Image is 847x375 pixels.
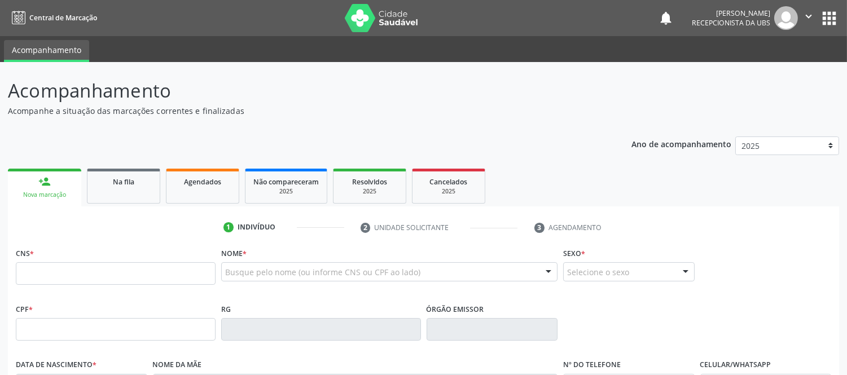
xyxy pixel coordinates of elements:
[113,177,134,187] span: Na fila
[8,8,97,27] a: Central de Marcação
[253,177,319,187] span: Não compareceram
[29,13,97,23] span: Central de Marcação
[631,136,731,151] p: Ano de acompanhamento
[700,356,771,374] label: Celular/WhatsApp
[430,177,468,187] span: Cancelados
[184,177,221,187] span: Agendados
[223,222,234,232] div: 1
[692,18,770,28] span: Recepcionista da UBS
[38,175,51,188] div: person_add
[8,105,590,117] p: Acompanhe a situação das marcações correntes e finalizadas
[8,77,590,105] p: Acompanhamento
[819,8,839,28] button: apps
[16,356,96,374] label: Data de nascimento
[253,187,319,196] div: 2025
[16,301,33,318] label: CPF
[221,245,247,262] label: Nome
[4,40,89,62] a: Acompanhamento
[798,6,819,30] button: 
[341,187,398,196] div: 2025
[153,356,202,374] label: Nome da mãe
[352,177,387,187] span: Resolvidos
[692,8,770,18] div: [PERSON_NAME]
[225,266,420,278] span: Busque pelo nome (ou informe CNS ou CPF ao lado)
[420,187,477,196] div: 2025
[658,10,674,26] button: notifications
[774,6,798,30] img: img
[567,266,629,278] span: Selecione o sexo
[563,356,621,374] label: Nº do Telefone
[221,301,231,318] label: RG
[427,301,484,318] label: Órgão emissor
[16,191,73,199] div: Nova marcação
[563,245,585,262] label: Sexo
[16,245,34,262] label: CNS
[802,10,815,23] i: 
[238,222,275,232] div: Indivíduo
